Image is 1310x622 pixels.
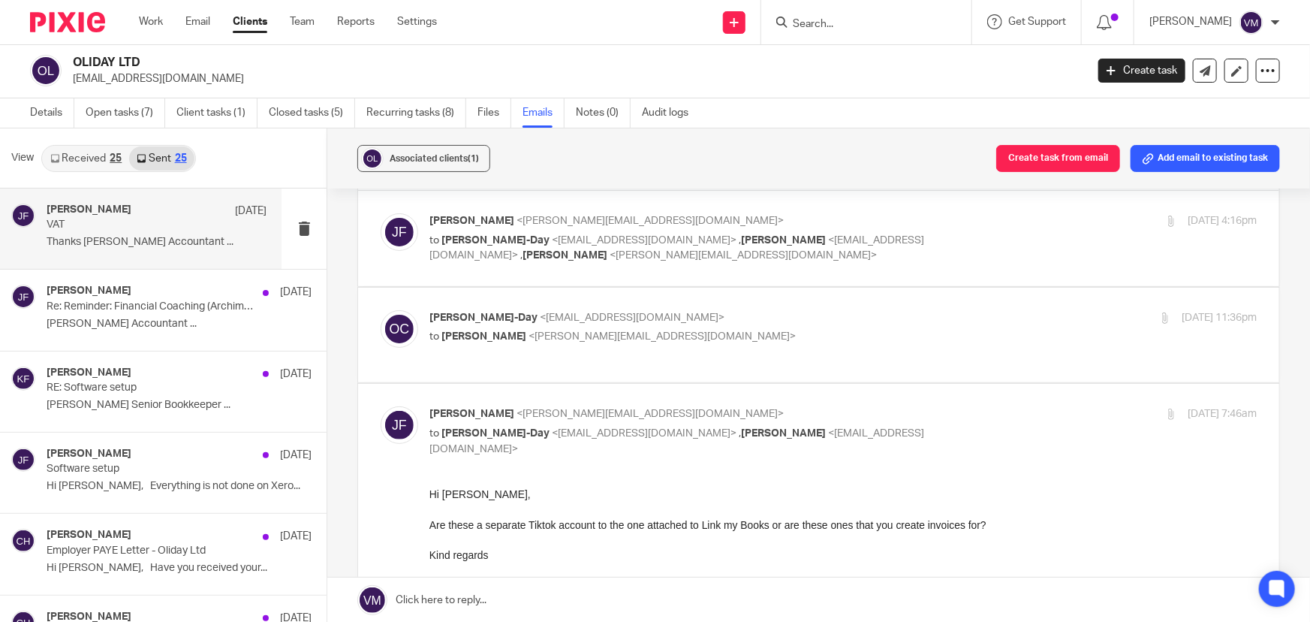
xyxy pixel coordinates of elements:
[540,313,724,323] span: <[EMAIL_ADDRESS][DOMAIN_NAME]>
[11,529,35,553] img: svg%3E
[390,154,479,163] span: Associated clients
[381,213,418,251] img: svg%3E
[47,480,312,493] p: Hi [PERSON_NAME], Everything is not done on Xero...
[30,12,105,32] img: Pixie
[73,71,1076,86] p: [EMAIL_ADDRESS][DOMAIN_NAME]
[741,235,826,246] span: [PERSON_NAME]
[30,399,282,410] a: [PERSON_NAME][EMAIL_ADDRESS][DOMAIN_NAME]
[1182,310,1257,326] p: [DATE] 11:36pm
[86,98,165,128] a: Open tasks (7)
[429,235,439,246] span: to
[47,236,267,249] p: Thanks [PERSON_NAME] Accountant ...
[516,409,784,419] span: <[PERSON_NAME][EMAIL_ADDRESS][DOMAIN_NAME]>
[11,150,34,166] span: View
[185,14,210,29] a: Email
[280,448,312,463] p: [DATE]
[233,14,267,29] a: Clients
[522,98,565,128] a: Emails
[429,409,514,419] span: [PERSON_NAME]
[47,204,131,216] h4: [PERSON_NAME]
[397,14,437,29] a: Settings
[739,235,741,246] span: ,
[429,428,439,439] span: to
[429,428,924,454] span: <[EMAIL_ADDRESS][DOMAIN_NAME]>
[552,428,736,439] span: <[EMAIL_ADDRESS][DOMAIN_NAME]>
[441,235,550,246] span: [PERSON_NAME]-Day
[47,545,259,557] p: Employer PAYE Letter - Oliday Ltd
[47,562,312,575] p: Hi [PERSON_NAME], Have you received your...
[522,250,607,261] span: [PERSON_NAME]
[30,98,74,128] a: Details
[1098,59,1185,83] a: Create task
[529,331,796,342] span: <[PERSON_NAME][EMAIL_ADDRESS][DOMAIN_NAME]>
[1149,14,1232,29] p: [PERSON_NAME]
[47,318,312,331] p: [PERSON_NAME] Accountant ...
[1188,406,1257,422] p: [DATE] 7:46am
[47,382,259,394] p: RE: Software setup
[280,285,312,300] p: [DATE]
[642,98,700,128] a: Audit logs
[366,98,466,128] a: Recurring tasks (8)
[996,145,1120,172] button: Create task from email
[235,204,267,219] p: [DATE]
[516,216,784,226] span: <[PERSON_NAME][EMAIL_ADDRESS][DOMAIN_NAME]>
[11,204,35,228] img: svg%3E
[64,368,128,379] span: 0115 9226282
[110,153,122,164] div: 25
[47,529,131,542] h4: [PERSON_NAME]
[429,331,439,342] span: to
[429,313,538,323] span: [PERSON_NAME]-Day
[35,383,99,394] span: 07955 282196
[337,14,375,29] a: Reports
[357,145,490,172] button: Associated clients(1)
[429,216,514,226] span: [PERSON_NAME]
[1188,213,1257,229] p: [DATE] 4:16pm
[47,399,312,412] p: [PERSON_NAME] Senior Bookkeeper ...
[43,146,129,171] a: Received25
[11,448,35,472] img: svg%3E
[441,428,550,439] span: [PERSON_NAME]-Day
[1008,17,1066,27] span: Get Support
[73,55,875,71] h2: OLIDAY LTD
[200,322,273,352] img: signature_3730381506
[129,146,194,171] a: Sent25
[47,448,131,460] h4: [PERSON_NAME]
[11,367,35,391] img: svg%3E
[47,300,259,313] p: Re: Reminder: Financial Coaching (Archimedia - [PERSON_NAME]) with [PERSON_NAME] at 10:00am (East...
[11,285,35,309] img: svg%3E
[739,428,741,439] span: ,
[610,250,877,261] span: <[PERSON_NAME][EMAIL_ADDRESS][DOMAIN_NAME]>
[280,367,312,382] p: [DATE]
[47,285,131,297] h4: [PERSON_NAME]
[520,250,522,261] span: ,
[280,529,312,544] p: [DATE]
[791,18,926,32] input: Search
[139,14,163,29] a: Work
[468,154,479,163] span: (1)
[477,98,511,128] a: Files
[175,153,187,164] div: 25
[176,98,257,128] a: Client tasks (1)
[30,55,62,86] img: svg%3E
[269,98,355,128] a: Closed tasks (5)
[1239,11,1263,35] img: svg%3E
[576,98,631,128] a: Notes (0)
[381,310,418,348] img: svg%3E
[361,147,384,170] img: svg%3E
[71,317,200,352] img: Image
[47,219,223,231] p: VAT
[552,235,736,246] span: <[EMAIL_ADDRESS][DOMAIN_NAME]>
[741,428,826,439] span: [PERSON_NAME]
[1131,145,1280,172] button: Add email to existing task
[47,367,131,379] h4: [PERSON_NAME]
[441,331,526,342] span: [PERSON_NAME]
[47,463,259,476] p: Software setup
[290,14,315,29] a: Team
[381,406,418,444] img: svg%3E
